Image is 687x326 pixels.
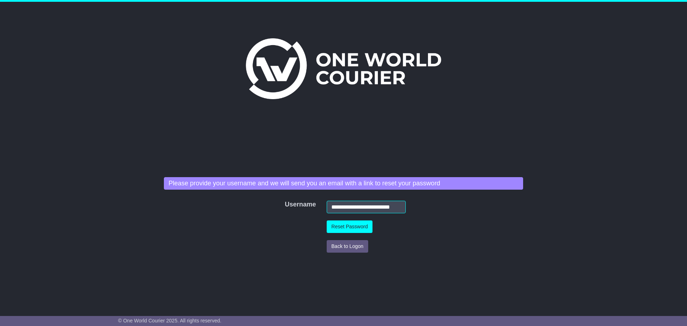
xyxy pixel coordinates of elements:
[246,38,441,99] img: One World
[327,220,372,233] button: Reset Password
[118,318,221,323] span: © One World Courier 2025. All rights reserved.
[281,201,291,209] label: Username
[164,177,523,190] div: Please provide your username and we will send you an email with a link to reset your password
[327,240,368,253] button: Back to Logon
